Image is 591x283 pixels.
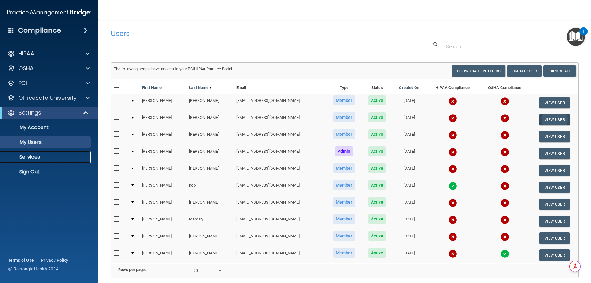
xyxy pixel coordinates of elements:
[234,196,326,213] td: [EMAIL_ADDRESS][DOMAIN_NAME]
[4,139,88,145] p: My Users
[448,148,457,156] img: cross.ca9f0e7f.svg
[448,249,457,258] img: cross.ca9f0e7f.svg
[326,79,362,94] th: Type
[333,214,355,224] span: Member
[501,249,509,258] img: tick.e7d51cea.svg
[18,109,41,116] p: Settings
[187,196,234,213] td: [PERSON_NAME]
[187,111,234,128] td: [PERSON_NAME]
[7,94,90,102] a: OfficeSafe University
[362,79,392,94] th: Status
[539,216,570,227] button: View User
[234,128,326,145] td: [EMAIL_ADDRESS][DOMAIN_NAME]
[507,65,542,77] button: Create User
[234,230,326,247] td: [EMAIL_ADDRESS][DOMAIN_NAME]
[392,94,426,111] td: [DATE]
[187,179,234,196] td: koo
[7,79,90,87] a: PCI
[7,109,89,116] a: Settings
[392,179,426,196] td: [DATE]
[448,199,457,207] img: cross.ca9f0e7f.svg
[234,111,326,128] td: [EMAIL_ADDRESS][DOMAIN_NAME]
[392,128,426,145] td: [DATE]
[333,95,355,105] span: Member
[187,247,234,263] td: [PERSON_NAME]
[539,97,570,108] button: View User
[139,145,187,162] td: [PERSON_NAME]
[139,196,187,213] td: [PERSON_NAME]
[368,146,386,156] span: Active
[392,145,426,162] td: [DATE]
[368,129,386,139] span: Active
[446,41,574,52] input: Search
[426,79,479,94] th: HIPAA Compliance
[18,26,61,35] h4: Compliance
[8,266,58,272] span: Ⓒ Rectangle Health 2024
[4,169,88,175] p: Sign Out
[539,232,570,244] button: View User
[234,179,326,196] td: [EMAIL_ADDRESS][DOMAIN_NAME]
[392,162,426,179] td: [DATE]
[501,199,509,207] img: cross.ca9f0e7f.svg
[18,65,34,72] p: OSHA
[7,50,90,57] a: HIPAA
[189,84,212,91] a: Last Name
[448,216,457,224] img: cross.ca9f0e7f.svg
[501,148,509,156] img: cross.ca9f0e7f.svg
[187,162,234,179] td: [PERSON_NAME]
[187,145,234,162] td: [PERSON_NAME]
[539,249,570,261] button: View User
[368,214,386,224] span: Active
[41,257,69,263] a: Privacy Policy
[392,230,426,247] td: [DATE]
[187,230,234,247] td: [PERSON_NAME]
[333,231,355,241] span: Member
[543,65,576,77] a: Export All
[187,128,234,145] td: [PERSON_NAME]
[4,154,88,160] p: Services
[114,67,232,71] span: The following people have access to your PCIHIPAA Practice Portal
[539,199,570,210] button: View User
[139,128,187,145] td: [PERSON_NAME]
[234,247,326,263] td: [EMAIL_ADDRESS][DOMAIN_NAME]
[501,232,509,241] img: cross.ca9f0e7f.svg
[448,131,457,139] img: cross.ca9f0e7f.svg
[501,216,509,224] img: cross.ca9f0e7f.svg
[333,180,355,190] span: Member
[501,97,509,106] img: cross.ca9f0e7f.svg
[392,213,426,230] td: [DATE]
[7,6,91,19] img: PMB logo
[392,196,426,213] td: [DATE]
[399,84,419,91] a: Created On
[501,114,509,123] img: cross.ca9f0e7f.svg
[234,79,326,94] th: Email
[582,31,585,39] div: 1
[333,197,355,207] span: Member
[448,114,457,123] img: cross.ca9f0e7f.svg
[333,163,355,173] span: Member
[560,241,584,264] iframe: Drift Widget Chat Controller
[333,129,355,139] span: Member
[139,94,187,111] td: [PERSON_NAME]
[501,131,509,139] img: cross.ca9f0e7f.svg
[479,79,530,94] th: OSHA Compliance
[539,114,570,125] button: View User
[368,163,386,173] span: Active
[448,232,457,241] img: cross.ca9f0e7f.svg
[392,247,426,263] td: [DATE]
[139,247,187,263] td: [PERSON_NAME]
[139,230,187,247] td: [PERSON_NAME]
[368,112,386,122] span: Active
[139,213,187,230] td: [PERSON_NAME]
[142,84,162,91] a: First Name
[187,213,234,230] td: Margary
[335,146,353,156] span: Admin
[234,213,326,230] td: [EMAIL_ADDRESS][DOMAIN_NAME]
[234,162,326,179] td: [EMAIL_ADDRESS][DOMAIN_NAME]
[7,65,90,72] a: OSHA
[234,145,326,162] td: [EMAIL_ADDRESS][DOMAIN_NAME]
[139,111,187,128] td: [PERSON_NAME]
[139,162,187,179] td: [PERSON_NAME]
[368,95,386,105] span: Active
[448,182,457,190] img: tick.e7d51cea.svg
